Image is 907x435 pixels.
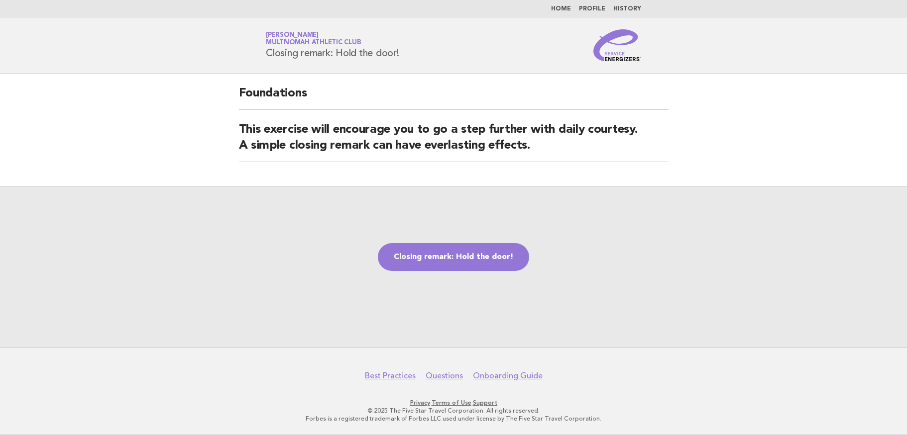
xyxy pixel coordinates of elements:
[426,371,463,381] a: Questions
[149,399,758,407] p: · ·
[473,399,497,406] a: Support
[149,407,758,415] p: © 2025 The Five Star Travel Corporation. All rights reserved.
[266,32,399,58] h1: Closing remark: Hold the door!
[239,86,669,110] h2: Foundations
[266,40,361,46] span: Multnomah Athletic Club
[378,243,529,271] a: Closing remark: Hold the door!
[266,32,361,46] a: [PERSON_NAME]Multnomah Athletic Club
[410,399,430,406] a: Privacy
[593,29,641,61] img: Service Energizers
[473,371,543,381] a: Onboarding Guide
[365,371,416,381] a: Best Practices
[239,122,669,162] h2: This exercise will encourage you to go a step further with daily courtesy. A simple closing remar...
[551,6,571,12] a: Home
[432,399,471,406] a: Terms of Use
[149,415,758,423] p: Forbes is a registered trademark of Forbes LLC used under license by The Five Star Travel Corpora...
[613,6,641,12] a: History
[579,6,605,12] a: Profile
